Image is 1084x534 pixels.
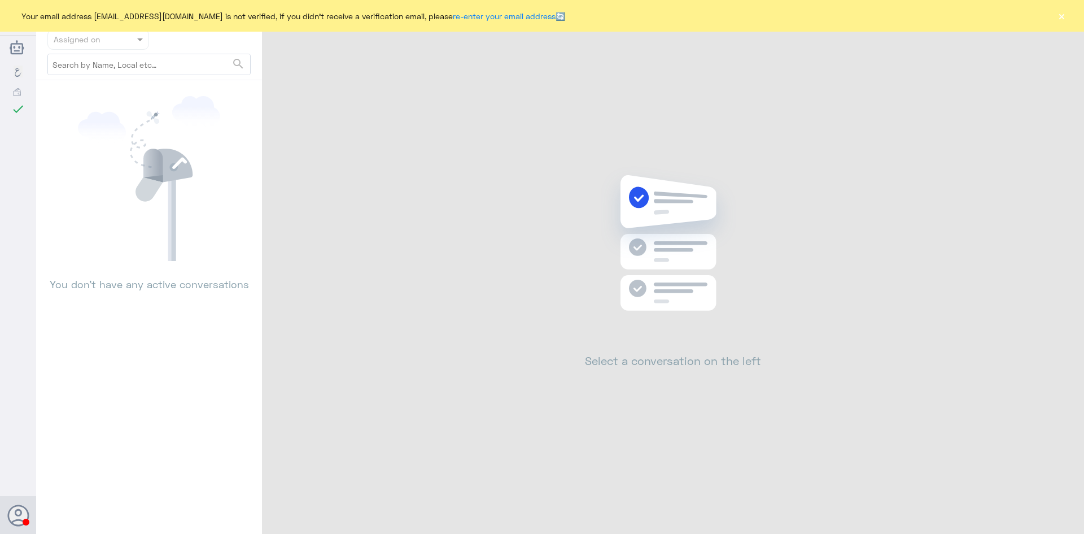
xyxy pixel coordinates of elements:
[48,54,250,75] input: Search by Name, Local etc…
[11,102,25,116] i: check
[1056,10,1067,21] button: ×
[585,354,761,367] h2: Select a conversation on the left
[453,11,556,21] a: re-enter your email address
[231,55,245,73] button: search
[47,261,251,292] p: You don’t have any active conversations
[231,57,245,71] span: search
[21,10,565,22] span: Your email address [EMAIL_ADDRESS][DOMAIN_NAME] is not verified, if you didn't receive a verifica...
[7,505,29,526] button: Avatar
